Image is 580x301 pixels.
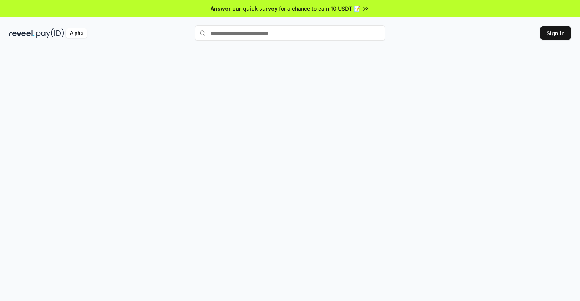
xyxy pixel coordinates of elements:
[279,5,360,13] span: for a chance to earn 10 USDT 📝
[36,28,64,38] img: pay_id
[66,28,87,38] div: Alpha
[9,28,35,38] img: reveel_dark
[540,26,571,40] button: Sign In
[211,5,277,13] span: Answer our quick survey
